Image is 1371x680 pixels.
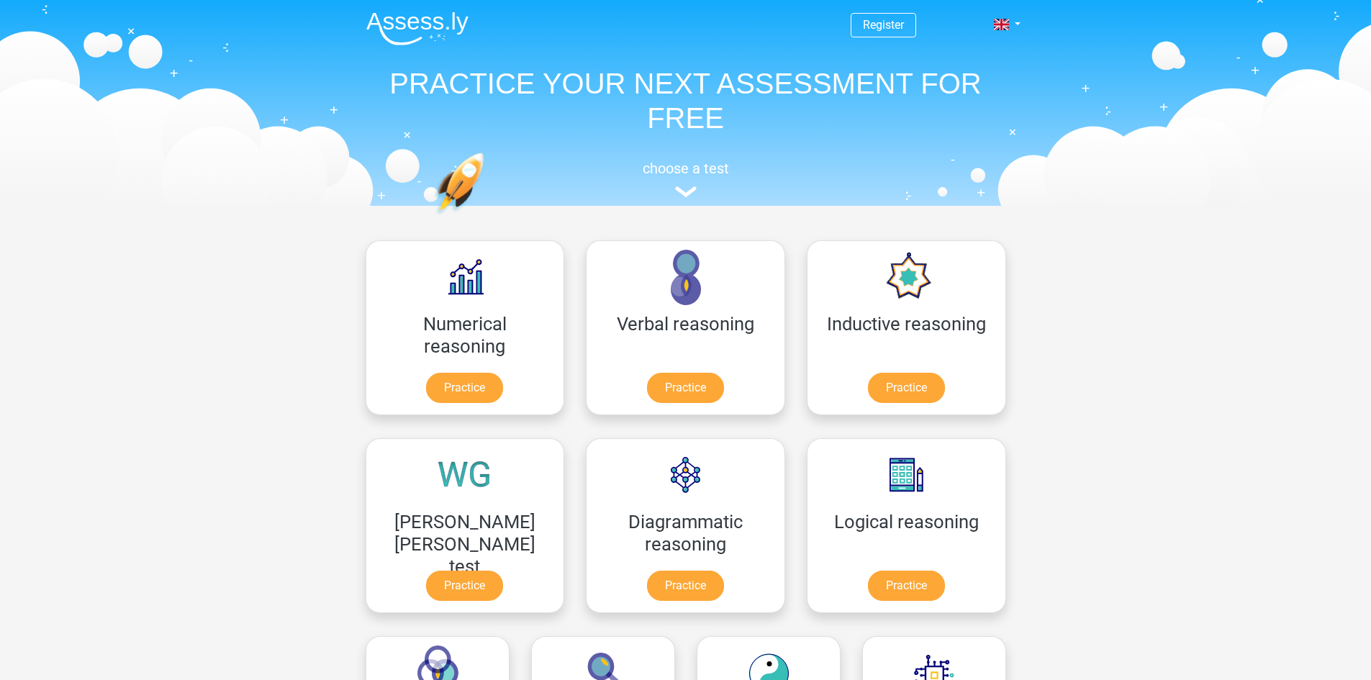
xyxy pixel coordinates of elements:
a: Practice [426,571,503,601]
h1: PRACTICE YOUR NEXT ASSESSMENT FOR FREE [355,66,1017,135]
a: choose a test [355,160,1017,198]
a: Practice [647,373,724,403]
img: assessment [675,186,697,197]
a: Practice [868,373,945,403]
a: Practice [426,373,503,403]
h5: choose a test [355,160,1017,177]
img: Assessly [366,12,469,45]
a: Practice [868,571,945,601]
img: practice [434,153,540,283]
a: Register [863,18,904,32]
a: Practice [647,571,724,601]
